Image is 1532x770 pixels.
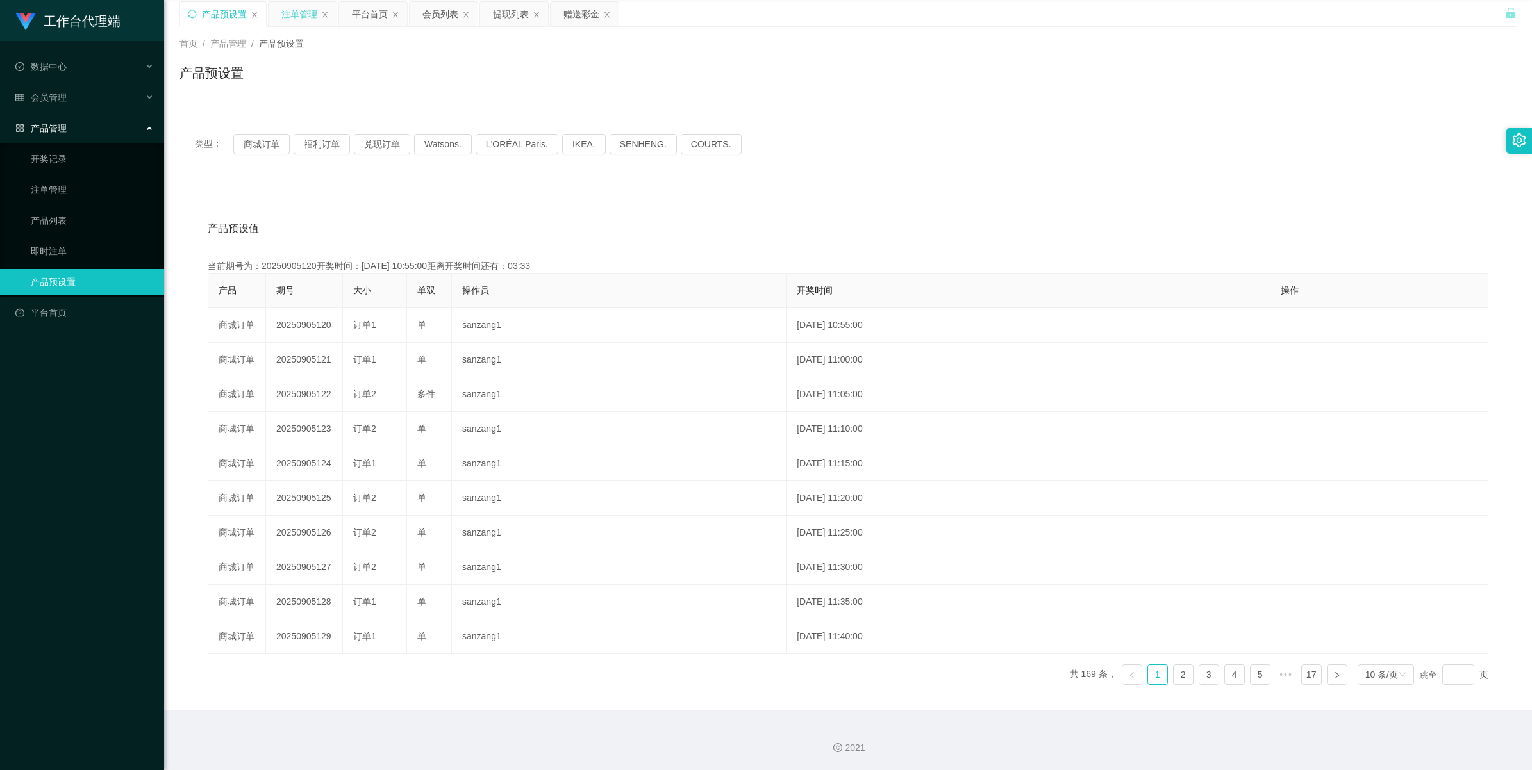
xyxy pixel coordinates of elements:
i: 图标: left [1128,671,1136,679]
td: 20250905123 [266,412,343,446]
button: COURTS. [681,134,742,154]
td: 商城订单 [208,308,266,343]
i: 图标: close [251,11,258,19]
div: 提现列表 [493,2,529,26]
span: 数据中心 [15,61,67,72]
i: 图标: right [1333,671,1341,679]
li: 1 [1147,664,1168,685]
i: 图标: setting [1512,133,1526,147]
a: 图标: dashboard平台首页 [15,300,154,325]
span: 订单2 [353,527,376,537]
a: 工作台代理端 [15,15,121,26]
i: 图标: check-circle-o [15,62,24,71]
li: 向后 5 页 [1276,664,1296,685]
i: 图标: close [533,11,540,19]
span: 订单1 [353,458,376,468]
a: 4 [1225,665,1244,684]
td: 商城订单 [208,446,266,481]
td: 20250905121 [266,343,343,377]
a: 开奖记录 [31,146,154,172]
span: 单 [417,354,426,365]
h1: 工作台代理端 [44,1,121,42]
td: 商城订单 [208,550,266,585]
img: logo.9652507e.png [15,13,36,31]
i: 图标: close [321,11,329,19]
span: 产品管理 [210,38,246,49]
span: ••• [1276,664,1296,685]
a: 5 [1251,665,1270,684]
td: 商城订单 [208,377,266,412]
a: 注单管理 [31,177,154,202]
i: 图标: appstore-o [15,124,24,133]
div: 会员列表 [422,2,458,26]
td: sanzang1 [452,308,787,343]
i: 图标: unlock [1505,7,1517,19]
span: 单 [417,423,426,434]
li: 共 169 条， [1070,664,1117,685]
a: 3 [1199,665,1219,684]
a: 1 [1148,665,1167,684]
td: [DATE] 11:25:00 [787,516,1270,550]
td: sanzang1 [452,412,787,446]
td: sanzang1 [452,550,787,585]
span: 订单1 [353,320,376,330]
span: 产品管理 [15,123,67,133]
i: 图标: close [603,11,611,19]
span: 大小 [353,285,371,295]
span: 订单1 [353,596,376,607]
td: 商城订单 [208,481,266,516]
span: 单 [417,493,426,503]
span: 产品预设值 [208,221,259,236]
span: 首页 [179,38,197,49]
a: 产品预设置 [31,269,154,295]
div: 赠送彩金 [563,2,599,26]
div: 10 条/页 [1365,665,1398,684]
span: / [203,38,205,49]
span: 订单1 [353,354,376,365]
td: [DATE] 10:55:00 [787,308,1270,343]
td: 商城订单 [208,585,266,619]
span: 多件 [417,389,435,399]
td: [DATE] 11:00:00 [787,343,1270,377]
td: sanzang1 [452,481,787,516]
h1: 产品预设置 [179,63,244,83]
span: 单 [417,631,426,641]
td: sanzang1 [452,446,787,481]
td: 商城订单 [208,516,266,550]
span: 单 [417,320,426,330]
span: 产品预设置 [259,38,304,49]
span: 期号 [276,285,294,295]
span: 产品 [219,285,237,295]
span: 单双 [417,285,435,295]
td: 商城订单 [208,343,266,377]
span: / [251,38,254,49]
button: Watsons. [414,134,472,154]
i: 图标: down [1399,671,1406,680]
i: 图标: close [392,11,399,19]
li: 下一页 [1327,664,1347,685]
td: 20250905124 [266,446,343,481]
i: 图标: copyright [833,743,842,752]
i: 图标: sync [188,10,197,19]
div: 注单管理 [281,2,317,26]
td: 商城订单 [208,412,266,446]
span: 单 [417,527,426,537]
button: 兑现订单 [354,134,410,154]
a: 17 [1302,665,1321,684]
span: 订单2 [353,423,376,434]
button: 商城订单 [233,134,290,154]
a: 即时注单 [31,238,154,264]
span: 开奖时间 [797,285,833,295]
li: 上一页 [1122,664,1142,685]
td: [DATE] 11:35:00 [787,585,1270,619]
td: 20250905120 [266,308,343,343]
span: 单 [417,458,426,468]
td: [DATE] 11:15:00 [787,446,1270,481]
span: 操作员 [462,285,489,295]
li: 17 [1301,664,1322,685]
td: 20250905129 [266,619,343,654]
td: 20250905125 [266,481,343,516]
li: 4 [1224,664,1245,685]
td: sanzang1 [452,619,787,654]
div: 平台首页 [352,2,388,26]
